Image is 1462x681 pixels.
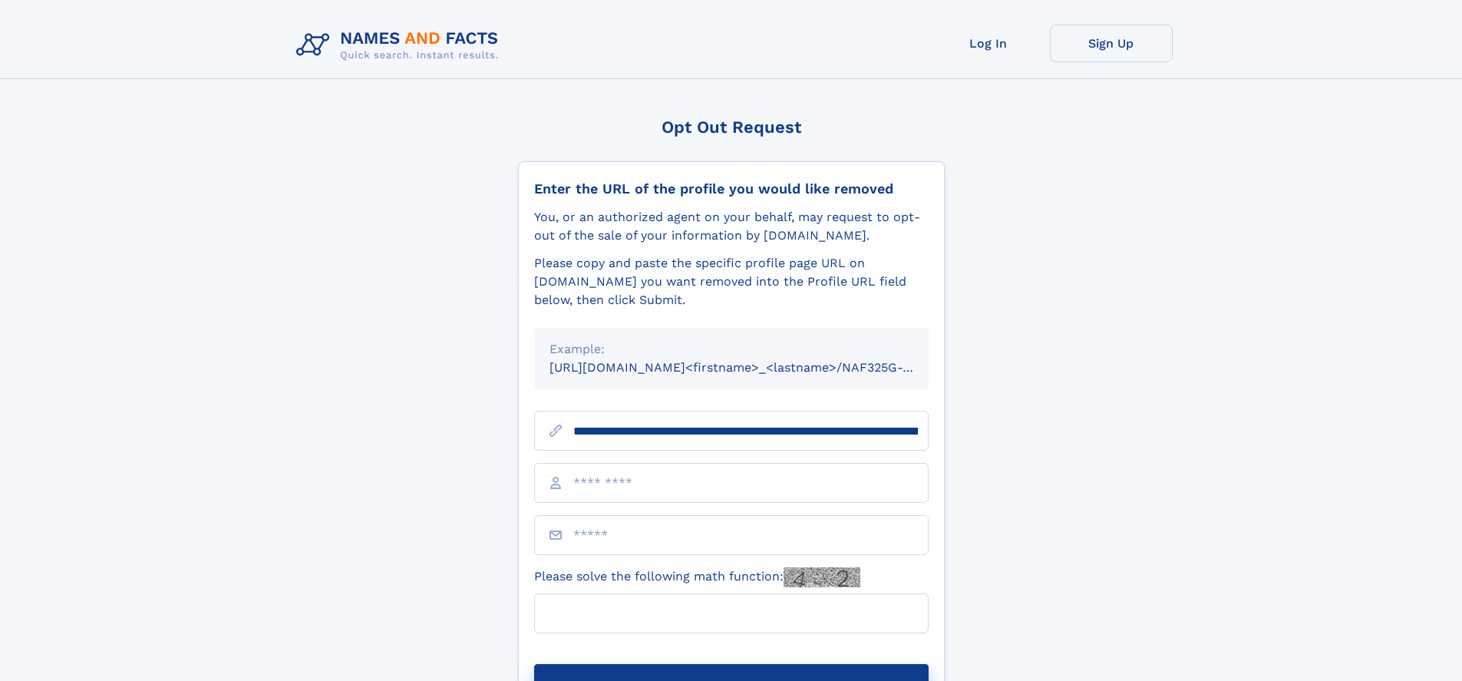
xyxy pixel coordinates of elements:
[534,254,929,309] div: Please copy and paste the specific profile page URL on [DOMAIN_NAME] you want removed into the Pr...
[290,25,511,66] img: Logo Names and Facts
[1050,25,1173,62] a: Sign Up
[534,208,929,245] div: You, or an authorized agent on your behalf, may request to opt-out of the sale of your informatio...
[549,360,958,375] small: [URL][DOMAIN_NAME]<firstname>_<lastname>/NAF325G-xxxxxxxx
[927,25,1050,62] a: Log In
[534,567,860,587] label: Please solve the following math function:
[534,180,929,197] div: Enter the URL of the profile you would like removed
[549,340,913,359] div: Example:
[518,117,945,137] div: Opt Out Request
